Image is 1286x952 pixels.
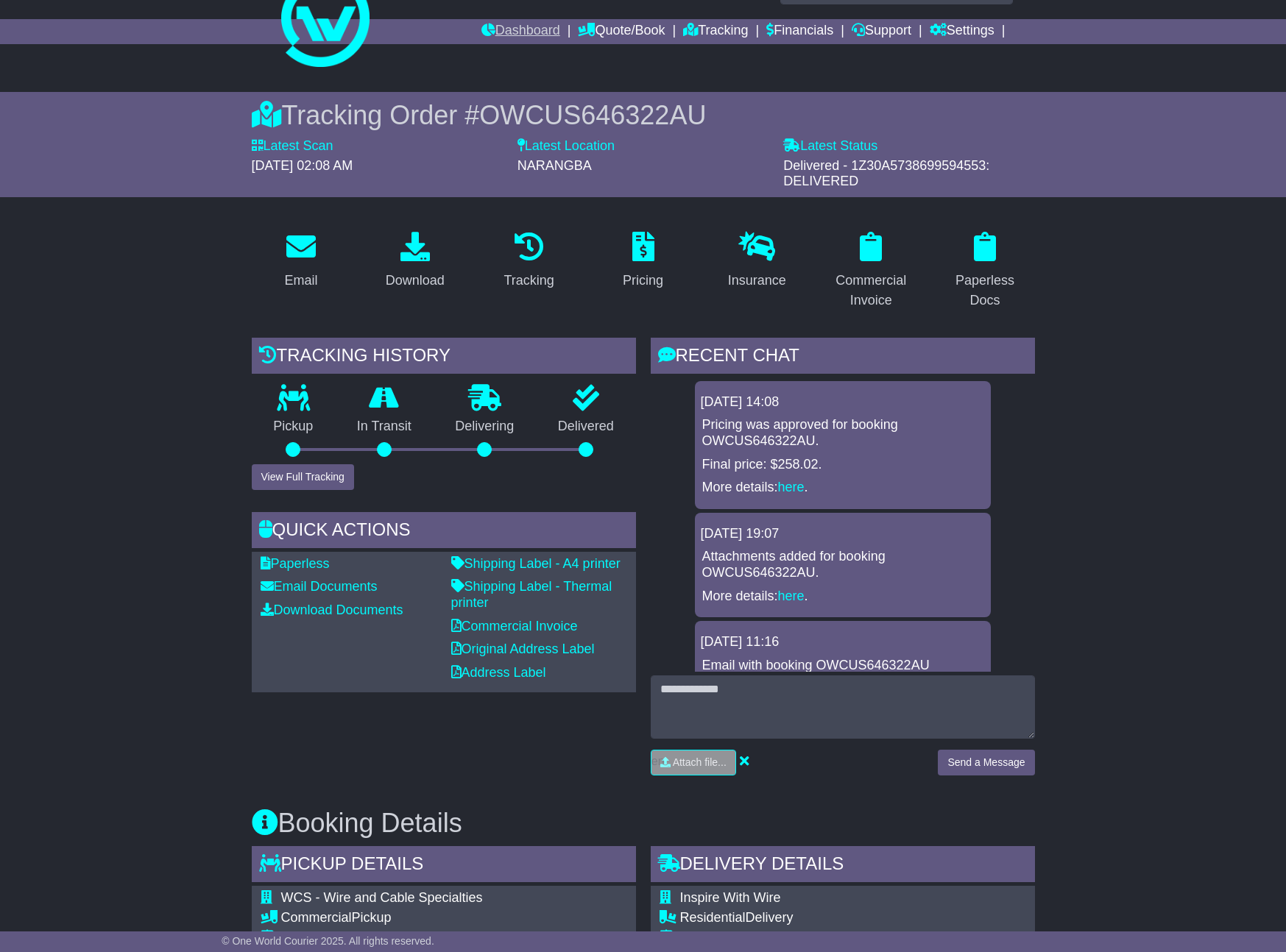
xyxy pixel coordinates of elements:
a: Tracking [683,19,748,44]
button: Send a Message [938,750,1034,775]
div: [DATE] 11:16 [701,634,985,650]
a: Tracking [494,227,563,296]
div: Pickup [281,910,565,926]
a: Address Label [451,665,546,680]
div: Delivery Details [651,846,1035,886]
div: [STREET_ADDRESS] [281,929,565,945]
span: Delivered - 1Z30A5738699594553: DELIVERED [783,158,989,189]
p: Pricing was approved for booking OWCUS646322AU. [702,417,983,449]
div: Paperless Docs [945,271,1025,310]
a: Settings [930,19,994,44]
a: Original Address Label [451,642,595,656]
div: Tracking [504,271,554,291]
div: RECENT CHAT [651,338,1035,377]
p: Attachments added for booking OWCUS646322AU. [702,549,983,580]
div: Email [284,271,317,291]
div: Quick Actions [252,512,636,552]
p: Final price: $258.02. [702,457,983,473]
a: here [778,589,805,603]
span: OWCUS646322AU [479,100,706,130]
div: Tracking Order # [252,99,1035,131]
button: View Full Tracking [252,464,354,490]
label: Latest Status [783,138,877,154]
label: Latest Location [517,138,615,154]
a: Pricing [613,227,673,296]
div: Pickup Details [252,846,636,886]
span: NARANGBA [517,158,592,173]
p: In Transit [335,419,434,435]
a: Email [275,227,327,296]
div: 103 Golden Wattle Dr [680,929,1014,945]
label: Latest Scan [252,138,333,154]
a: Shipping Label - Thermal printer [451,579,612,610]
p: Email with booking OWCUS646322AU documents was sent to [EMAIL_ADDRESS][DOMAIN_NAME]. [702,658,983,706]
div: Insurance [728,271,786,291]
a: Commercial Invoice [451,619,578,633]
a: Insurance [718,227,796,296]
a: Commercial Invoice [822,227,921,316]
span: WCS - Wire and Cable Specialties [281,890,483,905]
p: More details: . [702,589,983,605]
span: Inspire With Wire [680,890,781,905]
div: [DATE] 19:07 [701,526,985,542]
a: Shipping Label - A4 printer [451,556,621,571]
div: Commercial Invoice [831,271,911,310]
div: Pricing [623,271,663,291]
a: Financials [766,19,833,44]
a: Paperless Docs [936,227,1035,316]
h3: Booking Details [252,809,1035,838]
div: Delivery [680,910,1014,926]
a: Email Documents [261,579,378,594]
a: Paperless [261,556,330,571]
p: Delivered [536,419,636,435]
div: [DATE] 14:08 [701,394,985,411]
div: Tracking history [252,338,636,377]
a: here [778,480,805,494]
a: Download Documents [261,603,403,617]
p: More details: . [702,480,983,496]
p: Delivering [434,419,537,435]
span: © One World Courier 2025. All rights reserved. [222,935,434,947]
p: Pickup [252,419,336,435]
div: Download [386,271,445,291]
span: Residential [680,910,746,925]
a: Quote/Book [578,19,665,44]
a: Support [852,19,911,44]
span: [DATE] 02:08 AM [252,158,353,173]
a: Dashboard [481,19,560,44]
span: Commercial [281,910,352,925]
a: Download [376,227,454,296]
